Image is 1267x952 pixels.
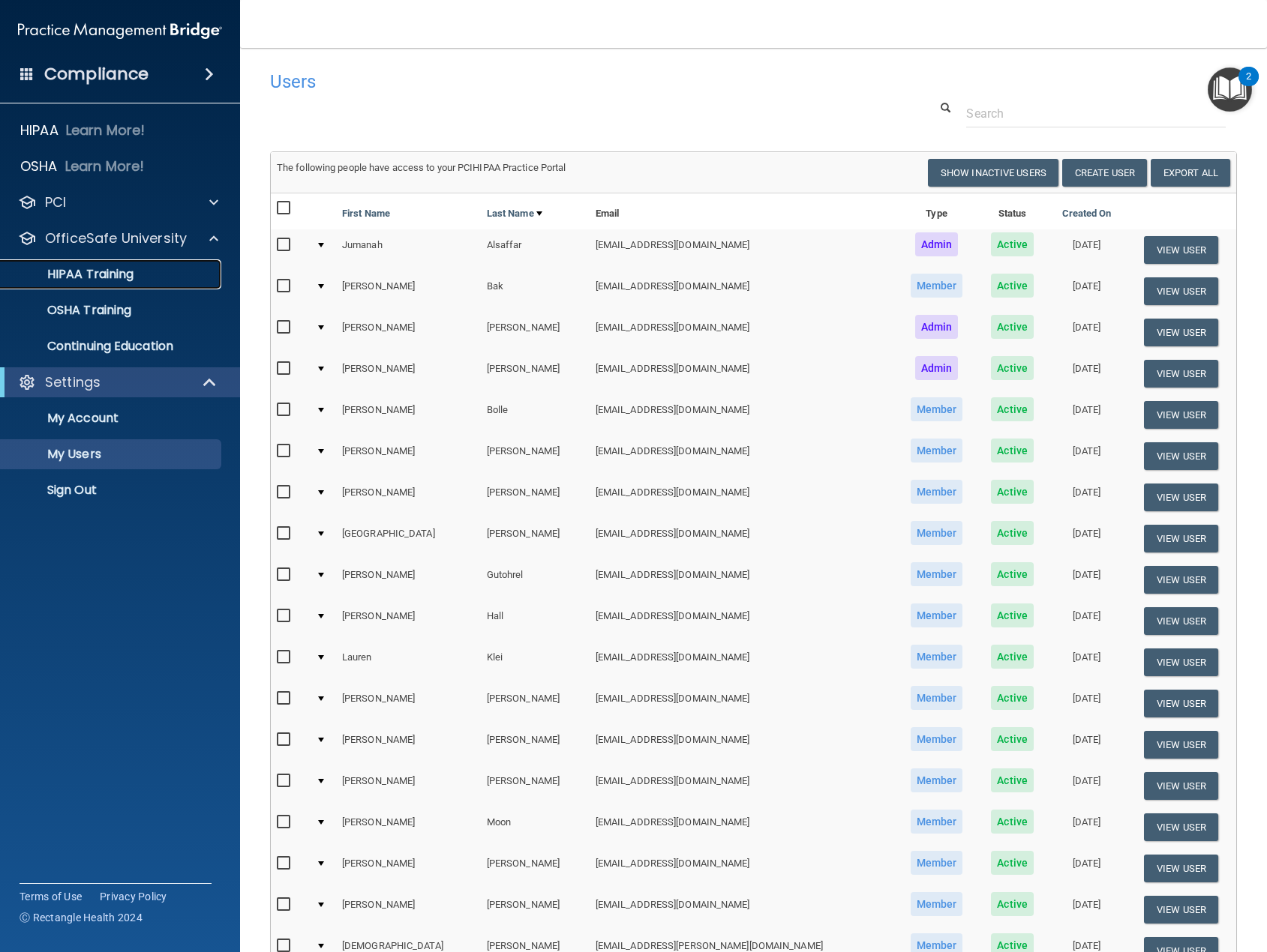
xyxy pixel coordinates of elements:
td: [EMAIL_ADDRESS][DOMAIN_NAME] [590,229,896,271]
p: Learn More! [65,157,145,175]
a: PCI [18,193,218,211]
span: Active [991,851,1034,875]
button: View User [1144,319,1218,346]
span: Active [991,315,1034,339]
p: HIPAA [20,121,59,139]
button: View User [1144,277,1218,305]
td: [PERSON_NAME] [481,889,590,930]
td: [PERSON_NAME] [336,271,481,312]
td: [PERSON_NAME] [336,807,481,848]
td: [PERSON_NAME] [481,848,590,889]
td: Gutohrel [481,559,590,600]
td: [DATE] [1047,889,1126,930]
td: [PERSON_NAME] [336,477,481,518]
span: Admin [915,315,959,339]
span: Active [991,356,1034,380]
td: [EMAIL_ADDRESS][DOMAIN_NAME] [590,312,896,353]
p: OSHA [20,157,58,175]
td: [EMAIL_ADDRESS][DOMAIN_NAME] [590,600,896,642]
td: [DATE] [1047,642,1126,683]
p: My Users [10,447,215,462]
td: [DATE] [1047,600,1126,642]
button: View User [1144,236,1218,264]
span: Member [911,686,963,710]
button: View User [1144,772,1218,800]
span: Member [911,397,963,421]
td: [EMAIL_ADDRESS][DOMAIN_NAME] [590,271,896,312]
iframe: Drift Widget Chat Controller [1007,846,1249,906]
span: Member [911,892,963,916]
a: First Name [342,205,390,223]
span: Active [991,439,1034,463]
a: Last Name [487,205,542,223]
button: View User [1144,896,1218,924]
td: [PERSON_NAME] [336,724,481,765]
span: Active [991,892,1034,916]
td: [PERSON_NAME] [336,889,481,930]
td: [DATE] [1047,312,1126,353]
th: Email [590,193,896,229]
span: Admin [915,356,959,380]
button: View User [1144,690,1218,717]
td: [PERSON_NAME] [336,683,481,724]
td: Alsaffar [481,229,590,271]
td: [EMAIL_ADDRESS][DOMAIN_NAME] [590,642,896,683]
img: PMB logo [18,16,222,46]
td: [PERSON_NAME] [336,353,481,394]
span: Active [991,397,1034,421]
td: [DATE] [1047,724,1126,765]
td: Hall [481,600,590,642]
button: Create User [1062,159,1147,187]
td: [DATE] [1047,271,1126,312]
td: [EMAIL_ADDRESS][DOMAIN_NAME] [590,353,896,394]
td: [GEOGRAPHIC_DATA] [336,518,481,559]
button: View User [1144,360,1218,388]
span: Member [911,810,963,834]
td: [PERSON_NAME] [336,600,481,642]
span: Active [991,274,1034,298]
span: Active [991,645,1034,669]
p: OSHA Training [10,303,131,318]
td: [DATE] [1047,353,1126,394]
td: [EMAIL_ADDRESS][DOMAIN_NAME] [590,765,896,807]
td: [DATE] [1047,807,1126,848]
td: [DATE] [1047,765,1126,807]
td: [EMAIL_ADDRESS][DOMAIN_NAME] [590,683,896,724]
p: PCI [45,193,66,211]
button: View User [1144,731,1218,759]
button: View User [1144,483,1218,511]
a: Terms of Use [20,889,82,904]
td: [DATE] [1047,683,1126,724]
td: [EMAIL_ADDRESS][DOMAIN_NAME] [590,889,896,930]
a: Privacy Policy [100,889,167,904]
span: Ⓒ Rectangle Health 2024 [20,910,143,925]
span: Member [911,274,963,298]
span: Member [911,562,963,586]
button: View User [1144,813,1218,841]
button: View User [1144,401,1218,429]
span: The following people have access to your PCIHIPAA Practice Portal [277,162,566,173]
td: [PERSON_NAME] [336,394,481,436]
td: [DATE] [1047,394,1126,436]
a: Created On [1062,205,1112,223]
td: [EMAIL_ADDRESS][DOMAIN_NAME] [590,477,896,518]
span: Member [911,521,963,545]
td: [PERSON_NAME] [481,765,590,807]
span: Admin [915,232,959,256]
span: Active [991,768,1034,792]
td: Klei [481,642,590,683]
td: [PERSON_NAME] [481,436,590,477]
td: [PERSON_NAME] [336,765,481,807]
span: Active [991,727,1034,751]
td: [DATE] [1047,559,1126,600]
td: [PERSON_NAME] [481,312,590,353]
td: Lauren [336,642,481,683]
span: Active [991,480,1034,504]
td: [PERSON_NAME] [336,848,481,889]
td: [EMAIL_ADDRESS][DOMAIN_NAME] [590,394,896,436]
h4: Compliance [44,64,149,85]
td: [DATE] [1047,518,1126,559]
h4: Users [270,72,824,91]
button: View User [1144,525,1218,552]
td: [PERSON_NAME] [336,559,481,600]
